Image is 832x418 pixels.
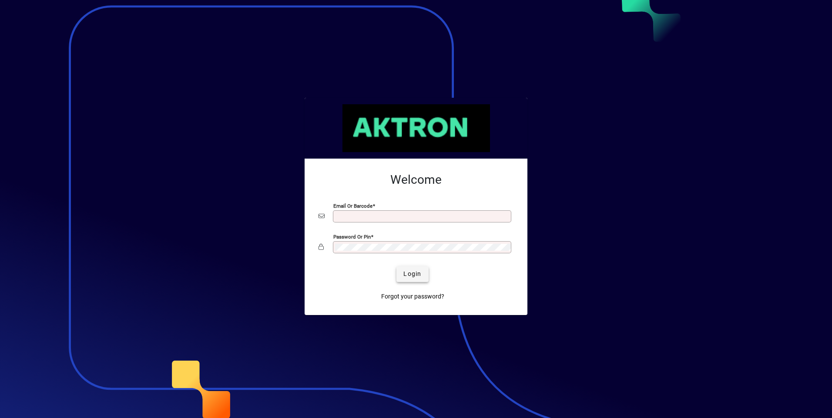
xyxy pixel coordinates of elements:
button: Login [396,266,428,282]
span: Forgot your password? [381,292,444,301]
mat-label: Password or Pin [333,233,371,239]
a: Forgot your password? [378,289,448,305]
h2: Welcome [319,173,513,187]
mat-label: Email or Barcode [333,202,372,209]
span: Login [403,269,421,279]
